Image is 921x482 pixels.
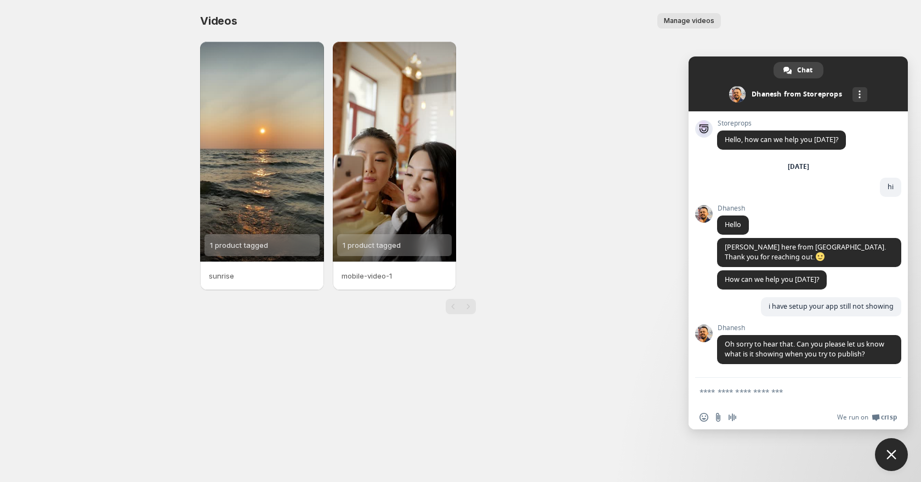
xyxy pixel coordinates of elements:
[774,62,823,78] a: Chat
[888,182,894,191] span: hi
[717,205,749,212] span: Dhanesh
[657,13,721,29] button: Manage videos
[837,413,868,422] span: We run on
[210,241,268,249] span: 1 product tagged
[700,378,875,405] textarea: Compose your message...
[881,413,897,422] span: Crisp
[797,62,812,78] span: Chat
[714,413,723,422] span: Send a file
[700,413,708,422] span: Insert an emoji
[875,438,908,471] a: Close chat
[200,14,237,27] span: Videos
[788,163,809,170] div: [DATE]
[664,16,714,25] span: Manage videos
[342,270,448,281] p: mobile-video-1
[769,302,894,311] span: i have setup your app still not showing
[725,220,741,229] span: Hello
[725,275,819,284] span: How can we help you [DATE]?
[728,413,737,422] span: Audio message
[725,339,884,359] span: Oh sorry to hear that. Can you please let us know what is it showing when you try to publish?
[446,299,476,314] nav: Pagination
[725,135,838,144] span: Hello, how can we help you [DATE]?
[725,242,886,262] span: [PERSON_NAME] here from [GEOGRAPHIC_DATA]. Thank you for reaching out.
[343,241,401,249] span: 1 product tagged
[837,413,897,422] a: We run onCrisp
[717,324,901,332] span: Dhanesh
[209,270,315,281] p: sunrise
[717,120,846,127] span: Storeprops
